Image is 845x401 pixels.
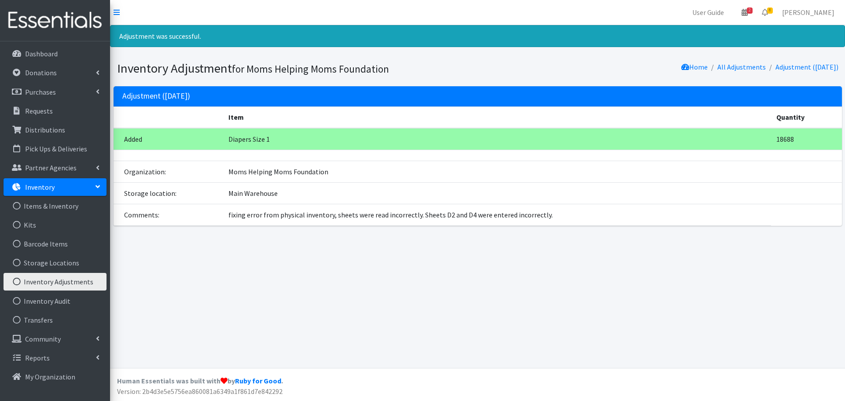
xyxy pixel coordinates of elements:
[775,63,838,71] a: Adjustment ([DATE])
[4,292,107,310] a: Inventory Audit
[4,368,107,386] a: My Organization
[25,107,53,115] p: Requests
[223,182,771,204] td: Main Warehouse
[685,4,731,21] a: User Guide
[223,161,771,182] td: Moms Helping Moms Foundation
[4,6,107,35] img: HumanEssentials
[117,387,283,396] span: Version: 2b4d3e5e5756ea860081a6349a1f861d7e842292
[25,372,75,381] p: My Organization
[4,330,107,348] a: Community
[717,63,766,71] a: All Adjustments
[25,163,77,172] p: Partner Agencies
[25,49,58,58] p: Dashboard
[117,61,474,76] h1: Inventory Adjustment
[771,128,842,150] td: 18688
[223,204,771,225] td: fixing error from physical inventory, sheets were read incorrectly. Sheets D2 and D4 were entered...
[25,335,61,343] p: Community
[114,204,224,225] td: Comments:
[25,144,87,153] p: Pick Ups & Deliveries
[4,102,107,120] a: Requests
[235,376,281,385] a: Ruby for Good
[223,107,771,128] th: Item
[114,128,224,150] td: Added
[4,349,107,367] a: Reports
[25,88,56,96] p: Purchases
[4,159,107,177] a: Partner Agencies
[117,376,283,385] strong: Human Essentials was built with by .
[771,107,842,128] th: Quantity
[735,4,755,21] a: 2
[4,140,107,158] a: Pick Ups & Deliveries
[114,182,224,204] td: Storage location:
[25,68,57,77] p: Donations
[25,353,50,362] p: Reports
[4,121,107,139] a: Distributions
[4,45,107,63] a: Dashboard
[681,63,708,71] a: Home
[232,63,389,75] small: for Moms Helping Moms Foundation
[4,311,107,329] a: Transfers
[114,161,224,182] td: Organization:
[122,92,190,101] h2: Adjustment ([DATE])
[4,83,107,101] a: Purchases
[4,197,107,215] a: Items & Inventory
[110,25,845,47] div: Adjustment was successful.
[747,7,753,14] span: 2
[25,125,65,134] p: Distributions
[4,216,107,234] a: Kits
[223,128,771,150] td: Diapers Size 1
[755,4,775,21] a: 8
[4,254,107,272] a: Storage Locations
[4,178,107,196] a: Inventory
[775,4,841,21] a: [PERSON_NAME]
[4,64,107,81] a: Donations
[4,235,107,253] a: Barcode Items
[767,7,773,14] span: 8
[25,183,55,191] p: Inventory
[4,273,107,291] a: Inventory Adjustments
